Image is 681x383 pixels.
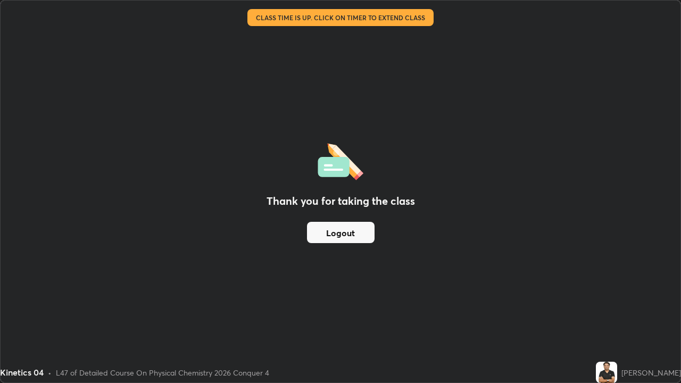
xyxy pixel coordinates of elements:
[56,367,269,378] div: L47 of Detailed Course On Physical Chemistry 2026 Conquer 4
[318,140,363,180] img: offlineFeedback.1438e8b3.svg
[267,193,415,209] h2: Thank you for taking the class
[596,362,617,383] img: 61b8cc34d08742a995870d73e30419f3.jpg
[48,367,52,378] div: •
[621,367,681,378] div: [PERSON_NAME]
[307,222,375,243] button: Logout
